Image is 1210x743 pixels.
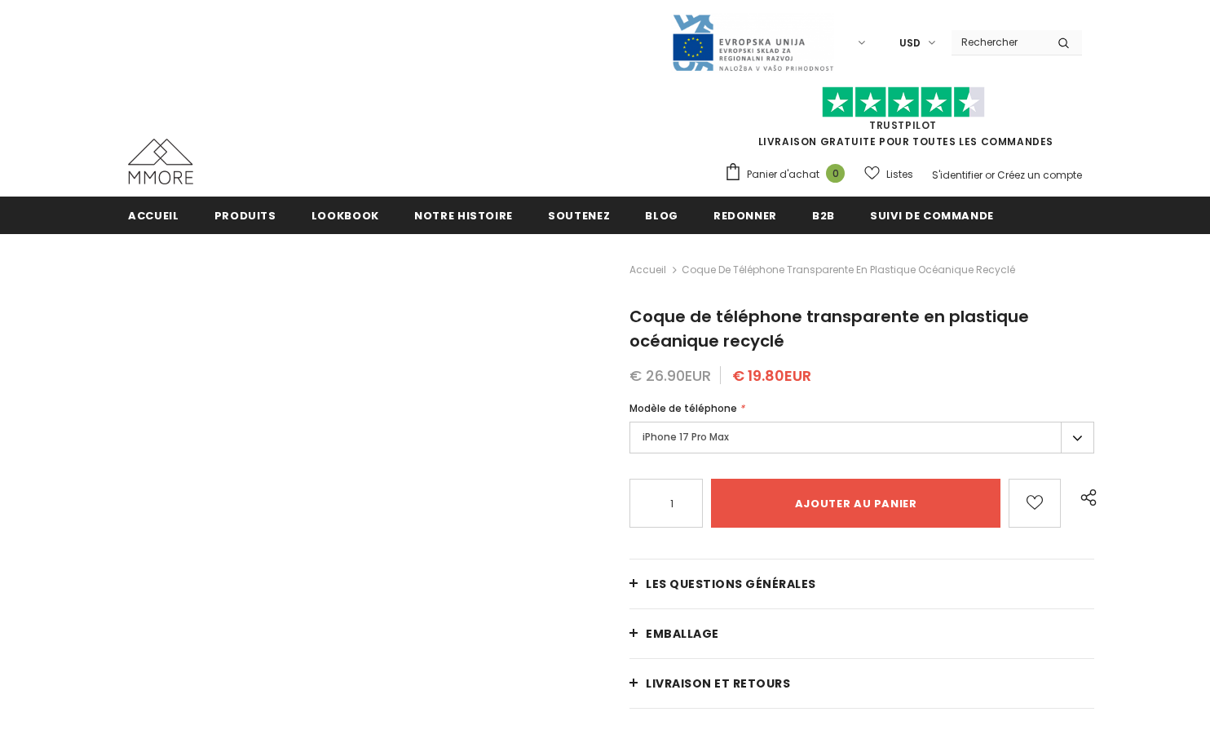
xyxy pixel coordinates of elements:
span: EMBALLAGE [646,626,719,642]
span: or [985,168,995,182]
a: Redonner [713,197,777,233]
a: S'identifier [932,168,983,182]
span: Livraison et retours [646,675,790,692]
a: TrustPilot [869,118,937,132]
a: Suivi de commande [870,197,994,233]
span: soutenez [548,208,610,223]
a: B2B [812,197,835,233]
img: Cas MMORE [128,139,193,184]
a: soutenez [548,197,610,233]
a: Accueil [629,260,666,280]
input: Ajouter au panier [711,479,1000,528]
input: Search Site [952,30,1045,54]
span: USD [899,35,921,51]
a: Lookbook [311,197,379,233]
span: Coque de téléphone transparente en plastique océanique recyclé [682,260,1015,280]
a: Créez un compte [997,168,1082,182]
span: Blog [645,208,678,223]
span: B2B [812,208,835,223]
a: Produits [214,197,276,233]
span: € 26.90EUR [629,365,711,386]
label: iPhone 17 Pro Max [629,422,1094,453]
span: Notre histoire [414,208,513,223]
span: LIVRAISON GRATUITE POUR TOUTES LES COMMANDES [724,94,1082,148]
a: Accueil [128,197,179,233]
span: Produits [214,208,276,223]
span: Panier d'achat [747,166,819,183]
span: Modèle de téléphone [629,401,737,415]
span: Suivi de commande [870,208,994,223]
a: Notre histoire [414,197,513,233]
span: Coque de téléphone transparente en plastique océanique recyclé [629,305,1029,352]
span: € 19.80EUR [732,365,811,386]
img: Faites confiance aux étoiles pilotes [822,86,985,118]
a: Listes [864,160,913,188]
span: Accueil [128,208,179,223]
span: Redonner [713,208,777,223]
span: Les questions générales [646,576,816,592]
img: Javni Razpis [671,13,834,73]
a: Les questions générales [629,559,1094,608]
span: Listes [886,166,913,183]
a: Blog [645,197,678,233]
a: EMBALLAGE [629,609,1094,658]
a: Livraison et retours [629,659,1094,708]
span: 0 [826,164,845,183]
a: Panier d'achat 0 [724,162,853,187]
span: Lookbook [311,208,379,223]
a: Javni Razpis [671,35,834,49]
